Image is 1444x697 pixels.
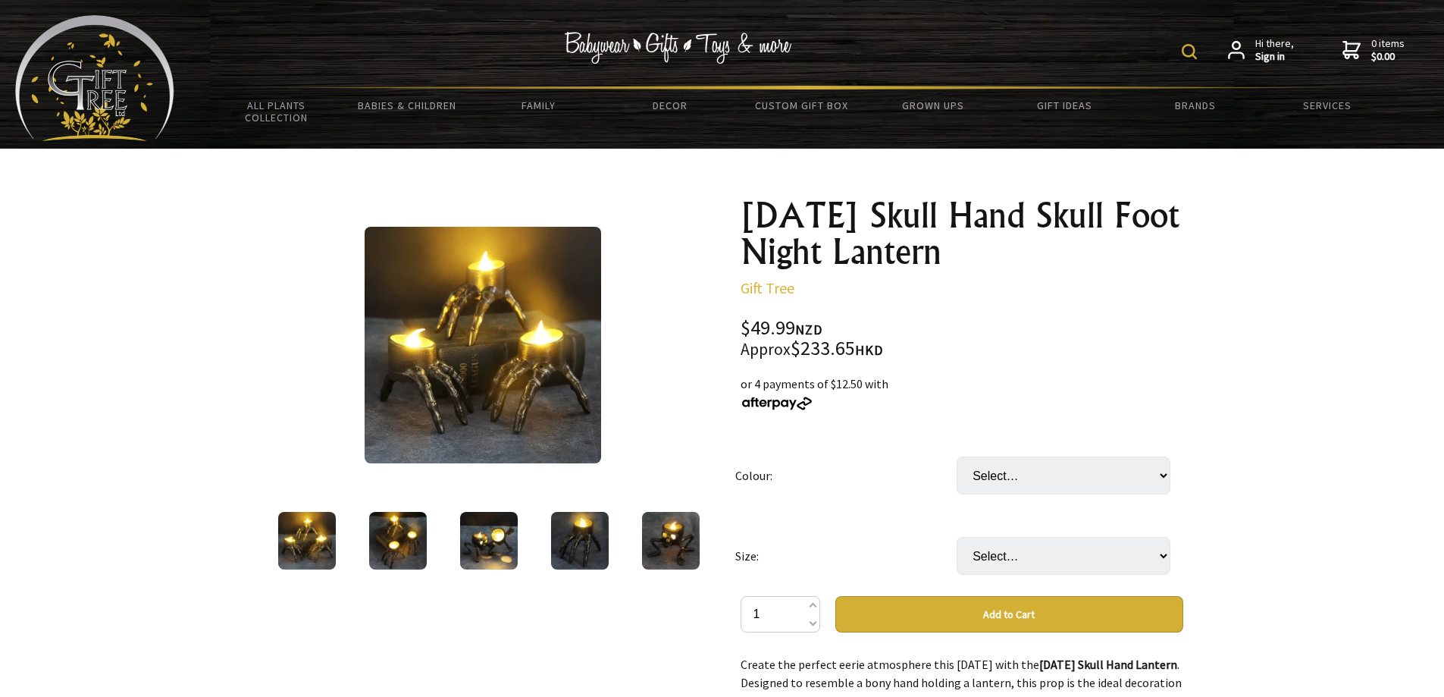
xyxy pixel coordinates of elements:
img: Halloween Skull Hand Skull Foot Night Lantern [551,512,609,570]
img: Halloween Skull Hand Skull Foot Night Lantern [365,227,601,463]
a: Brands [1130,89,1261,121]
span: NZD [795,321,822,338]
strong: Sign in [1255,50,1294,64]
a: Gift Tree [741,278,794,297]
a: Babies & Children [342,89,473,121]
strong: [DATE] Skull Hand Lantern [1039,657,1177,672]
span: HKD [855,341,883,359]
a: Hi there,Sign in [1228,37,1294,64]
h1: [DATE] Skull Hand Skull Foot Night Lantern [741,197,1183,270]
td: Size: [735,516,957,596]
a: Services [1261,89,1392,121]
a: 0 items$0.00 [1342,37,1405,64]
small: Approx [741,339,791,359]
a: All Plants Collection [211,89,342,133]
strong: $0.00 [1371,50,1405,64]
img: Halloween Skull Hand Skull Foot Night Lantern [642,512,700,570]
div: or 4 payments of $12.50 with [741,375,1183,411]
button: Add to Cart [835,596,1183,633]
a: Custom Gift Box [736,89,867,121]
td: Colour: [735,435,957,516]
img: Halloween Skull Hand Skull Foot Night Lantern [369,512,427,570]
a: Grown Ups [867,89,998,121]
span: 0 items [1371,36,1405,64]
a: Gift Ideas [998,89,1129,121]
img: Babyware - Gifts - Toys and more... [15,15,174,141]
span: Hi there, [1255,37,1294,64]
img: Halloween Skull Hand Skull Foot Night Lantern [460,512,518,570]
img: Halloween Skull Hand Skull Foot Night Lantern [278,512,336,570]
div: $49.99 $233.65 [741,319,1183,359]
a: Decor [604,89,735,121]
img: Afterpay [741,397,813,410]
img: Babywear - Gifts - Toys & more [565,32,792,64]
img: product search [1182,44,1197,59]
a: Family [473,89,604,121]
